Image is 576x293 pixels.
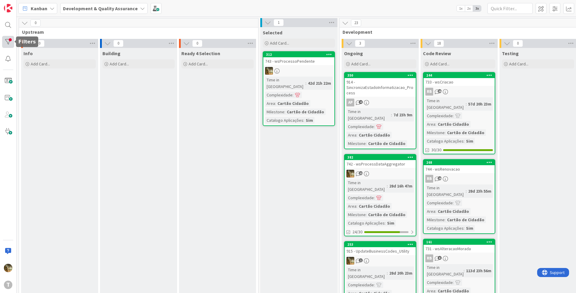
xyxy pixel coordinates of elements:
div: Area [346,203,356,210]
div: 113d 23h 56m [465,267,493,274]
span: 3x [473,5,481,11]
span: : [293,92,293,98]
div: 253915 - UpdateBusinessCodes_Utility [345,242,416,255]
img: JC [346,170,354,178]
div: Cartão Cidadão [357,203,392,210]
span: : [453,112,454,119]
div: RB [425,175,433,183]
div: Milestone [425,129,445,136]
div: RB [425,88,433,96]
span: 2x [465,5,473,11]
img: JC [4,264,12,272]
div: 161731 - wsAlteracaoMorada [424,239,495,253]
div: Catalogo Aplicações [425,225,464,232]
span: 0 [513,40,523,47]
div: 382 [347,155,416,159]
span: : [275,100,276,107]
div: Complexidade [425,279,453,286]
b: Development & Quality Assurance [63,5,138,11]
div: Milestone [265,109,284,115]
span: Testing [502,50,519,56]
div: Area [265,100,275,107]
div: Sim [465,138,475,144]
span: : [466,188,467,194]
div: 742 - wsProcessDataAggregator [345,160,416,168]
span: Upstream [22,29,251,35]
div: RB [424,254,495,262]
div: Complexidade [346,282,374,288]
span: : [374,282,375,288]
div: 161 [424,239,495,245]
div: T [4,281,12,289]
div: RB [424,175,495,183]
div: Time in [GEOGRAPHIC_DATA] [425,264,464,277]
span: Code Review [423,50,451,56]
div: Cartão Cidadão [436,121,471,128]
div: Cartão Cidadão [357,132,392,138]
div: 733 - wsCriacao [424,78,495,86]
div: Milestone [346,140,366,147]
span: : [391,112,392,118]
div: 350 [347,73,416,77]
span: 25 [438,89,442,93]
span: : [453,200,454,206]
span: : [305,80,306,87]
div: Time in [GEOGRAPHIC_DATA] [425,184,466,198]
div: 57d 20h 23m [467,101,493,107]
span: 23 [351,19,361,27]
img: JC [265,67,273,75]
div: 244733 - wsCriacao [424,73,495,86]
div: 28d 20h 23m [388,270,414,276]
span: Building [102,50,121,56]
div: 268744 - wsRenovacao [424,160,495,173]
div: 744 - wsRenovacao [424,165,495,173]
span: 21 [359,171,363,175]
div: 731 - wsAlteracaoMorada [424,245,495,253]
div: 253 [347,242,416,247]
div: 28d 16h 47m [388,183,414,189]
span: Selected [263,30,282,36]
div: 268 [424,160,495,165]
span: 1 [359,258,363,262]
span: 6 [438,256,442,260]
span: : [374,123,375,130]
span: : [374,194,375,201]
div: Area [346,132,356,138]
div: Complexidade [425,112,453,119]
span: Add Card... [430,61,449,67]
span: 18 [438,176,442,180]
div: Milestone [425,216,445,223]
span: : [464,267,465,274]
div: Cartão Cidadão [276,100,310,107]
span: : [387,270,388,276]
span: Ongoing [344,50,363,56]
div: 253 [345,242,416,247]
div: 244 [426,73,495,77]
span: : [387,183,388,189]
span: : [464,138,465,144]
div: JC [345,257,416,265]
span: Support [13,1,27,8]
div: 268 [426,160,495,165]
span: : [466,101,467,107]
span: Ready 4 Selection [181,50,220,56]
div: Cartão de Cidadão [367,211,407,218]
div: 244 [424,73,495,78]
div: 42d 21h 22m [306,80,333,87]
div: Sim [304,117,315,124]
span: 1 [274,19,284,26]
div: 312 [263,52,334,57]
div: Complexidade [346,123,374,130]
div: Area [425,208,435,215]
div: Complexidade [265,92,293,98]
div: 28d 23h 55m [467,188,493,194]
div: JC [345,170,416,178]
div: 743 - wsProcessoPendente [263,57,334,65]
div: 382 [345,155,416,160]
span: : [453,279,454,286]
div: Cartão de Cidadão [446,216,486,223]
div: AP [346,99,354,106]
div: 914 - SincronizaEstadoInformatizacao_Process [345,78,416,97]
span: Kanban [31,5,47,12]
